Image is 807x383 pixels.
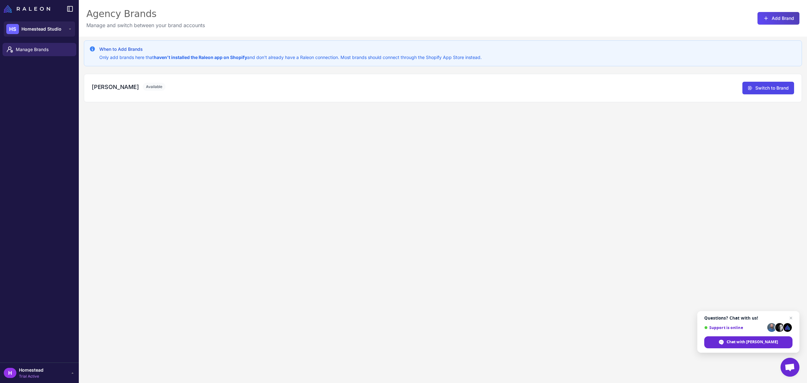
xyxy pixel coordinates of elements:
[758,12,799,25] button: Add Brand
[6,24,19,34] div: HS
[19,374,44,379] span: Trial Active
[143,83,165,91] span: Available
[742,82,794,94] button: Switch to Brand
[92,83,139,91] h3: [PERSON_NAME]
[4,21,75,37] button: HSHomestead Studio
[154,55,247,60] strong: haven't installed the Raleon app on Shopify
[4,5,50,13] img: Raleon Logo
[16,46,71,53] span: Manage Brands
[704,315,792,321] span: Questions? Chat with us!
[781,358,799,377] a: Open chat
[704,336,792,348] span: Chat with [PERSON_NAME]
[3,43,76,56] a: Manage Brands
[99,54,482,61] p: Only add brands here that and don't already have a Raleon connection. Most brands should connect ...
[727,339,778,345] span: Chat with [PERSON_NAME]
[86,8,205,20] div: Agency Brands
[86,21,205,29] p: Manage and switch between your brand accounts
[21,26,61,32] span: Homestead Studio
[704,325,765,330] span: Support is online
[99,46,482,53] h3: When to Add Brands
[4,368,16,378] div: H
[19,367,44,374] span: Homestead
